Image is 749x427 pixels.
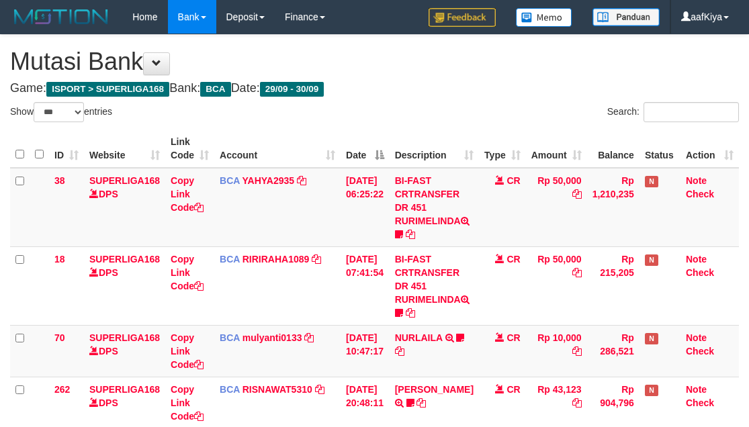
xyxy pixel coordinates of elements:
a: Copy NURLAILA to clipboard [395,346,404,357]
a: Copy RIRIRAHA1089 to clipboard [312,254,321,265]
img: MOTION_logo.png [10,7,112,27]
span: 18 [54,254,65,265]
span: CR [507,254,521,265]
span: BCA [200,82,230,97]
a: mulyanti0133 [243,332,302,343]
td: DPS [84,325,165,377]
span: 38 [54,175,65,186]
td: [DATE] 06:25:22 [341,168,390,247]
a: Copy Rp 50,000 to clipboard [572,189,582,199]
td: Rp 50,000 [526,246,587,325]
td: Rp 286,521 [587,325,640,377]
a: Copy Link Code [171,384,204,422]
a: Copy Link Code [171,175,204,213]
label: Search: [607,102,739,122]
a: RIRIRAHA1089 [243,254,310,265]
a: Check [686,189,714,199]
td: Rp 10,000 [526,325,587,377]
a: Note [686,254,707,265]
td: BI-FAST CRTRANSFER DR 451 RURIMELINDA [390,246,479,325]
a: SUPERLIGA168 [89,254,160,265]
a: Copy BI-FAST CRTRANSFER DR 451 RURIMELINDA to clipboard [406,229,415,240]
td: [DATE] 10:47:17 [341,325,390,377]
h4: Game: Bank: Date: [10,82,739,95]
td: Rp 50,000 [526,168,587,247]
a: Copy RISNAWAT5310 to clipboard [315,384,324,395]
th: Description: activate to sort column ascending [390,130,479,168]
span: BCA [220,332,240,343]
a: Copy Rp 43,123 to clipboard [572,397,582,408]
th: Type: activate to sort column ascending [479,130,526,168]
span: Has Note [645,176,658,187]
th: Balance [587,130,640,168]
a: SUPERLIGA168 [89,332,160,343]
th: Status [640,130,680,168]
span: BCA [220,175,240,186]
th: Account: activate to sort column ascending [214,130,341,168]
a: Copy Rp 10,000 to clipboard [572,346,582,357]
a: Copy BI-FAST CRTRANSFER DR 451 RURIMELINDA to clipboard [406,307,415,318]
th: Action: activate to sort column ascending [680,130,739,168]
span: Has Note [645,333,658,344]
a: YAHYA2935 [243,175,295,186]
span: Has Note [645,385,658,396]
td: BI-FAST CRTRANSFER DR 451 RURIMELINDA [390,168,479,247]
a: Copy YOSI EFENDI to clipboard [416,397,426,408]
a: Copy mulyanti0133 to clipboard [304,332,314,343]
th: Date: activate to sort column descending [341,130,390,168]
span: CR [507,175,521,186]
span: BCA [220,384,240,395]
td: DPS [84,168,165,247]
a: Note [686,175,707,186]
span: Has Note [645,254,658,266]
a: Copy Link Code [171,254,204,291]
a: Copy YAHYA2935 to clipboard [297,175,306,186]
img: panduan.png [592,8,660,26]
td: Rp 1,210,235 [587,168,640,247]
img: Feedback.jpg [429,8,496,27]
th: Website: activate to sort column ascending [84,130,165,168]
td: Rp 215,205 [587,246,640,325]
select: Showentries [34,102,84,122]
td: DPS [84,246,165,325]
span: ISPORT > SUPERLIGA168 [46,82,169,97]
a: Check [686,346,714,357]
a: RISNAWAT5310 [243,384,312,395]
th: Amount: activate to sort column ascending [526,130,587,168]
a: Copy Link Code [171,332,204,370]
span: 70 [54,332,65,343]
input: Search: [644,102,739,122]
a: Check [686,267,714,278]
span: 262 [54,384,70,395]
a: Note [686,384,707,395]
a: Note [686,332,707,343]
a: Copy Rp 50,000 to clipboard [572,267,582,278]
img: Button%20Memo.svg [516,8,572,27]
td: [DATE] 07:41:54 [341,246,390,325]
h1: Mutasi Bank [10,48,739,75]
label: Show entries [10,102,112,122]
a: NURLAILA [395,332,443,343]
a: [PERSON_NAME] [395,384,474,395]
span: 29/09 - 30/09 [260,82,324,97]
a: SUPERLIGA168 [89,384,160,395]
th: Link Code: activate to sort column ascending [165,130,214,168]
span: BCA [220,254,240,265]
a: SUPERLIGA168 [89,175,160,186]
span: CR [507,384,521,395]
th: ID: activate to sort column ascending [49,130,84,168]
a: Check [686,397,714,408]
span: CR [507,332,521,343]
